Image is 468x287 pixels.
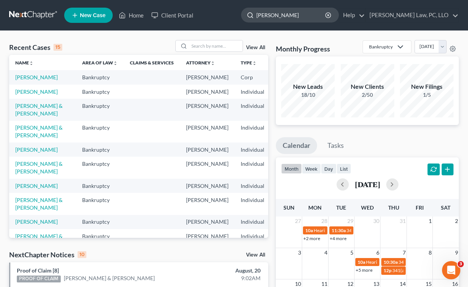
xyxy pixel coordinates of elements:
td: [PERSON_NAME] [180,121,235,143]
span: Hearing for [PERSON_NAME] [314,228,373,233]
a: Help [339,8,365,22]
td: Individual [235,229,270,251]
a: Nameunfold_more [15,60,34,66]
span: 5 [350,248,354,257]
span: 10a [305,228,313,233]
div: 18/10 [281,91,335,99]
div: 15 [53,44,62,51]
a: +5 more [356,267,372,273]
span: 341(a) meeting for [PERSON_NAME] [392,268,466,273]
a: Calendar [276,137,317,154]
iframe: Intercom live chat [442,261,460,279]
a: [PERSON_NAME] & [PERSON_NAME] [15,124,63,138]
a: Area of Lawunfold_more [82,60,118,66]
a: Tasks [321,137,351,154]
span: 12p [384,268,392,273]
span: New Case [80,13,105,18]
button: week [302,164,321,174]
i: unfold_more [252,61,257,66]
span: 341(a) meeting for [PERSON_NAME] & [PERSON_NAME] [347,228,461,233]
a: Attorneyunfold_more [186,60,215,66]
span: Thu [388,204,399,211]
h2: [DATE] [355,180,380,188]
td: Individual [235,121,270,143]
div: 2/50 [341,91,394,99]
td: [PERSON_NAME] [180,157,235,178]
input: Search by name... [189,40,243,51]
a: View All [246,45,265,50]
div: New Clients [341,82,394,91]
span: Tue [336,204,346,211]
span: 27 [294,216,302,226]
button: list [337,164,351,174]
a: [PERSON_NAME] & [PERSON_NAME] [15,103,63,117]
td: [PERSON_NAME] [180,229,235,251]
td: Individual [235,215,270,229]
td: [PERSON_NAME] [180,85,235,99]
i: unfold_more [29,61,34,66]
span: 10a [358,259,365,265]
a: [PERSON_NAME] [15,146,58,153]
span: 29 [347,216,354,226]
th: Claims & Services [124,55,180,70]
td: Individual [235,143,270,157]
span: 11:30a [332,228,346,233]
span: 10:30a [384,259,398,265]
a: [PERSON_NAME] & [PERSON_NAME] [64,274,155,282]
td: Individual [235,179,270,193]
div: August, 20 [185,267,261,274]
td: Bankruptcy [76,143,124,157]
span: 2 [454,216,459,226]
span: 3 [458,261,464,267]
td: Bankruptcy [76,70,124,84]
td: Corp [235,70,270,84]
span: 1 [428,216,432,226]
span: 9 [454,248,459,257]
div: New Filings [400,82,453,91]
div: 9:02AM [185,274,261,282]
td: Bankruptcy [76,193,124,215]
div: 10 [78,251,86,258]
span: 3 [297,248,302,257]
a: [PERSON_NAME] [15,218,58,225]
a: [PERSON_NAME] & [PERSON_NAME] [15,160,63,175]
td: Bankruptcy [76,99,124,120]
input: Search by name... [256,8,326,22]
div: 1/5 [400,91,453,99]
a: +2 more [303,236,320,241]
a: [PERSON_NAME] Law, PC, LLO [366,8,458,22]
span: Mon [308,204,322,211]
td: Bankruptcy [76,85,124,99]
span: Hearing for [PERSON_NAME] [366,259,426,265]
button: month [281,164,302,174]
span: Sat [441,204,450,211]
div: NextChapter Notices [9,250,86,259]
div: Bankruptcy [369,43,393,50]
td: Individual [235,157,270,178]
span: 4 [324,248,328,257]
span: 6 [376,248,380,257]
span: 30 [372,216,380,226]
span: 28 [321,216,328,226]
a: [PERSON_NAME] [15,183,58,189]
a: [PERSON_NAME] [15,74,58,80]
td: [PERSON_NAME] [180,70,235,84]
td: Bankruptcy [76,179,124,193]
td: Bankruptcy [76,215,124,229]
i: unfold_more [211,61,215,66]
span: 31 [399,216,406,226]
span: Fri [416,204,424,211]
td: Individual [235,85,270,99]
a: Client Portal [147,8,197,22]
td: Bankruptcy [76,121,124,143]
div: PROOF OF CLAIM [17,276,61,282]
button: day [321,164,337,174]
a: Home [115,8,147,22]
td: [PERSON_NAME] [180,179,235,193]
i: unfold_more [113,61,118,66]
span: Sun [283,204,295,211]
h3: Monthly Progress [276,44,330,53]
a: Typeunfold_more [241,60,257,66]
td: Individual [235,193,270,215]
span: Wed [361,204,374,211]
